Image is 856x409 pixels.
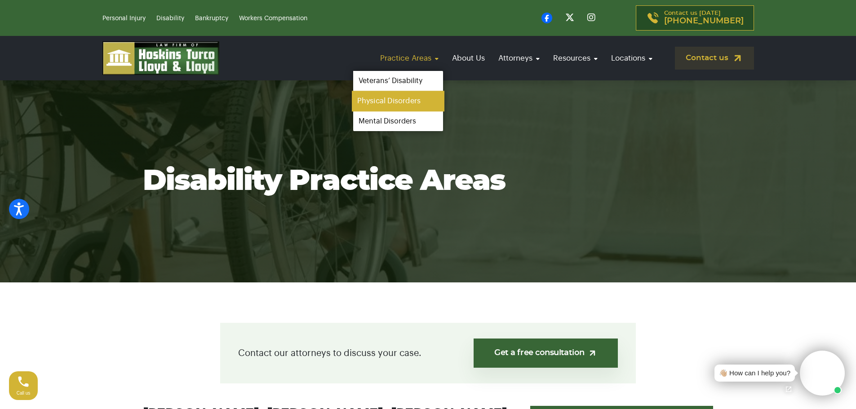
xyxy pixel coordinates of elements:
a: Resources [549,45,602,71]
h1: Disability Practice Areas [143,166,714,197]
a: About Us [448,45,489,71]
a: Workers Compensation [239,15,307,22]
a: Veterans’ Disability [353,71,443,91]
a: Attorneys [494,45,544,71]
img: arrow-up-right-light.svg [588,348,597,358]
span: Call us [17,391,31,396]
a: Contact us [675,47,754,70]
a: Contact us [DATE][PHONE_NUMBER] [636,5,754,31]
img: logo [102,41,219,75]
p: Contact us [DATE] [664,10,744,26]
div: 👋🏼 How can I help you? [719,368,790,378]
a: Locations [607,45,657,71]
a: Disability [156,15,184,22]
a: Physical Disorders [352,91,444,111]
div: Contact our attorneys to discuss your case. [220,323,636,383]
span: [PHONE_NUMBER] [664,17,744,26]
a: Get a free consultation [474,339,618,368]
a: Open chat [779,380,798,399]
a: Personal Injury [102,15,146,22]
a: Mental Disorders [353,111,443,131]
a: Practice Areas [376,45,443,71]
a: Bankruptcy [195,15,228,22]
